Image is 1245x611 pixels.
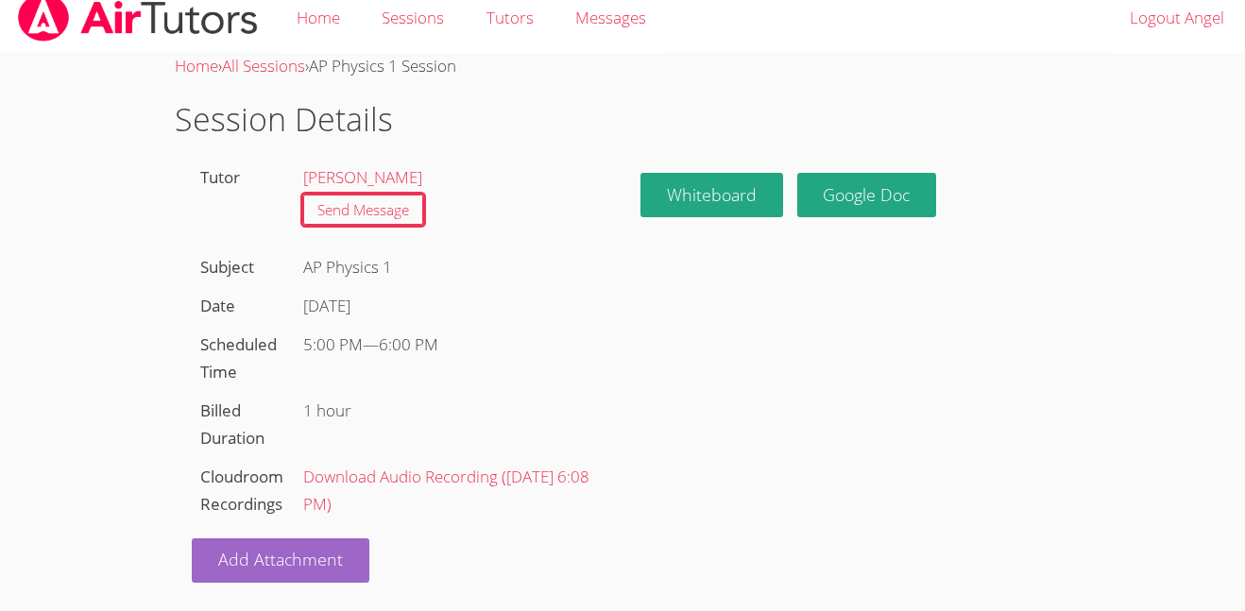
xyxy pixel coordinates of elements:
[379,333,438,355] span: 6:00 PM
[175,95,1071,144] h1: Session Details
[296,248,605,287] div: AP Physics 1
[303,293,596,320] div: [DATE]
[175,55,218,76] a: Home
[640,173,783,217] button: Whiteboard
[303,331,596,359] div: —
[200,295,235,316] label: Date
[303,166,422,188] a: [PERSON_NAME]
[200,333,277,382] label: Scheduled Time
[192,538,369,583] a: Add Attachment
[200,466,283,515] label: Cloudroom Recordings
[575,7,646,28] span: Messages
[222,55,305,76] a: All Sessions
[303,333,363,355] span: 5:00 PM
[303,466,589,515] a: Download Audio Recording ([DATE] 6:08 PM)
[797,173,937,217] a: Google Doc
[200,166,240,188] label: Tutor
[175,53,1071,80] div: › ›
[200,256,254,278] label: Subject
[303,195,423,226] a: Send Message
[200,399,264,449] label: Billed Duration
[296,392,605,431] div: 1 hour
[309,55,456,76] span: AP Physics 1 Session
[303,466,589,515] span: [DATE] 6:08 PM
